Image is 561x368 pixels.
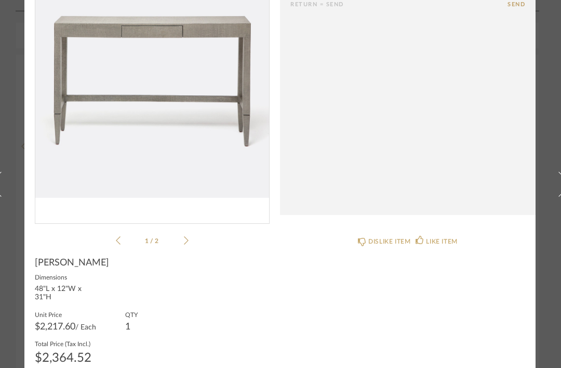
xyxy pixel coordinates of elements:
span: $2,217.60 [35,322,75,332]
span: / Each [75,324,96,331]
div: $2,364.52 [35,352,91,364]
div: 48"L x 12"W x 31"H [35,285,97,302]
label: Total Price (Tax Incl.) [35,339,91,348]
label: Unit Price [35,310,96,319]
div: 1 [125,323,138,331]
label: Dimensions [35,273,97,281]
div: Return = Send [290,1,507,8]
span: 2 [155,238,160,244]
span: [PERSON_NAME] [35,257,109,269]
div: DISLIKE ITEM [368,236,410,247]
span: / [150,238,155,244]
div: LIKE ITEM [426,236,457,247]
button: Send [507,1,525,8]
label: QTY [125,310,138,319]
span: 1 [145,238,150,244]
